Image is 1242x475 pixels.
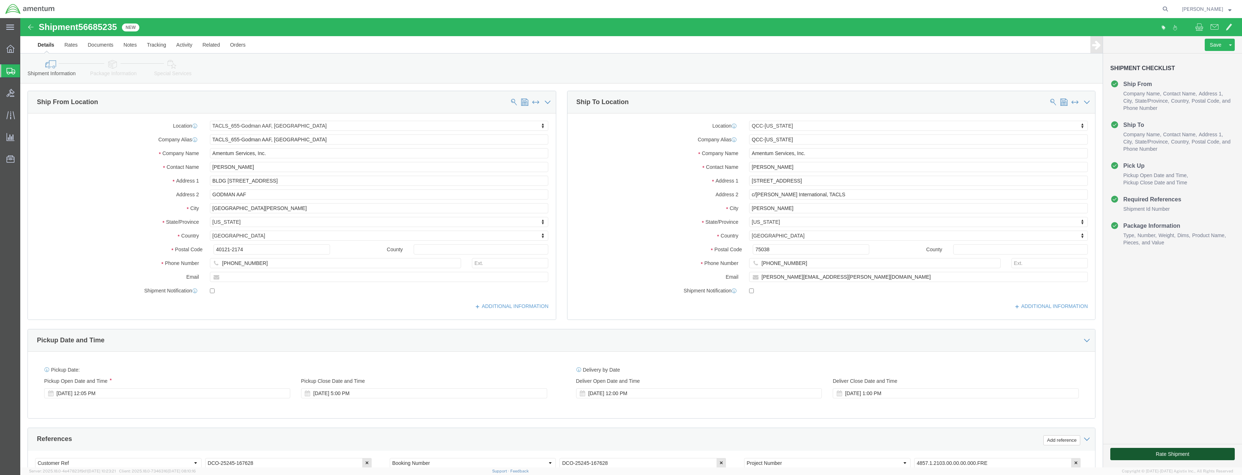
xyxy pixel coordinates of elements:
[29,469,116,473] span: Server: 2025.18.0-4e47823f9d1
[88,469,116,473] span: [DATE] 10:23:21
[510,469,529,473] a: Feedback
[119,469,196,473] span: Client: 2025.18.0-7346316
[1122,468,1233,474] span: Copyright © [DATE]-[DATE] Agistix Inc., All Rights Reserved
[1182,5,1223,13] span: Joe Ricklefs
[1182,5,1232,13] button: [PERSON_NAME]
[5,4,55,14] img: logo
[168,469,196,473] span: [DATE] 08:10:16
[492,469,510,473] a: Support
[20,18,1242,467] iframe: FS Legacy Container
